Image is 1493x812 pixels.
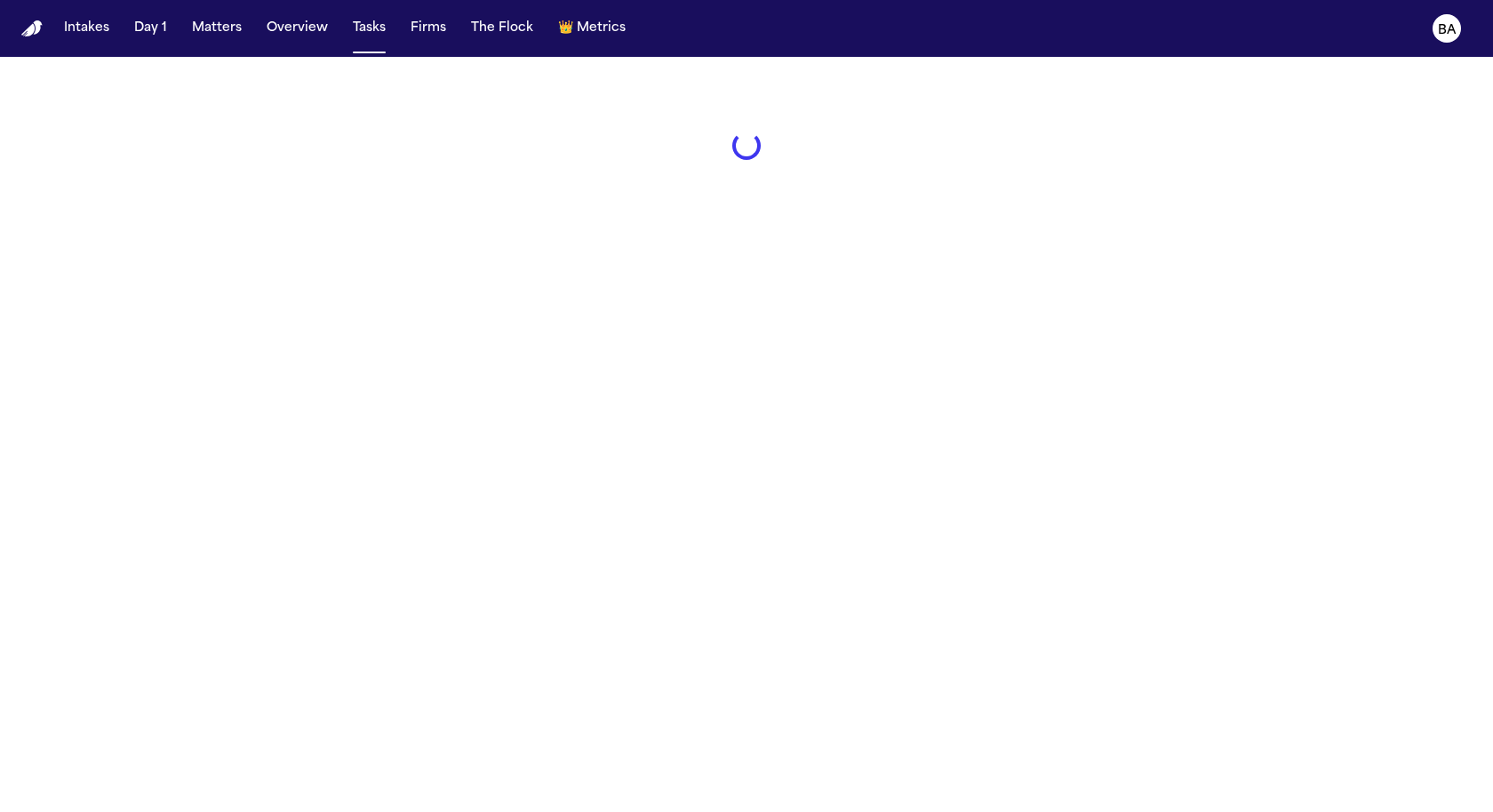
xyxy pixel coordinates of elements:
a: Home [21,20,43,37]
text: BA [1438,24,1457,36]
button: Matters [185,12,249,44]
button: Day 1 [127,12,174,44]
button: crownMetrics [551,12,633,44]
button: Overview [259,12,335,44]
button: Intakes [57,12,116,44]
img: Finch Logo [21,20,43,37]
span: Metrics [577,20,626,37]
button: The Flock [464,12,540,44]
button: Firms [403,12,453,44]
span: crown [558,20,573,37]
button: Tasks [346,12,393,44]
